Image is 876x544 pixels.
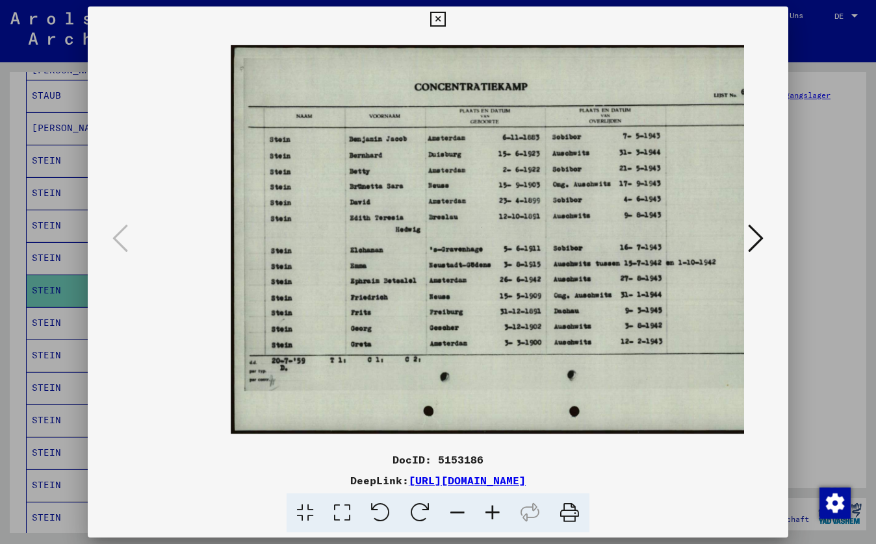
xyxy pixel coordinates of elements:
[88,473,788,488] div: DeepLink:
[819,488,851,519] img: Zustimmung ändern
[819,487,850,518] div: Zustimmung ändern
[231,45,775,434] img: 001.jpg
[88,452,788,467] div: DocID: 5153186
[409,474,526,487] a: [URL][DOMAIN_NAME]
